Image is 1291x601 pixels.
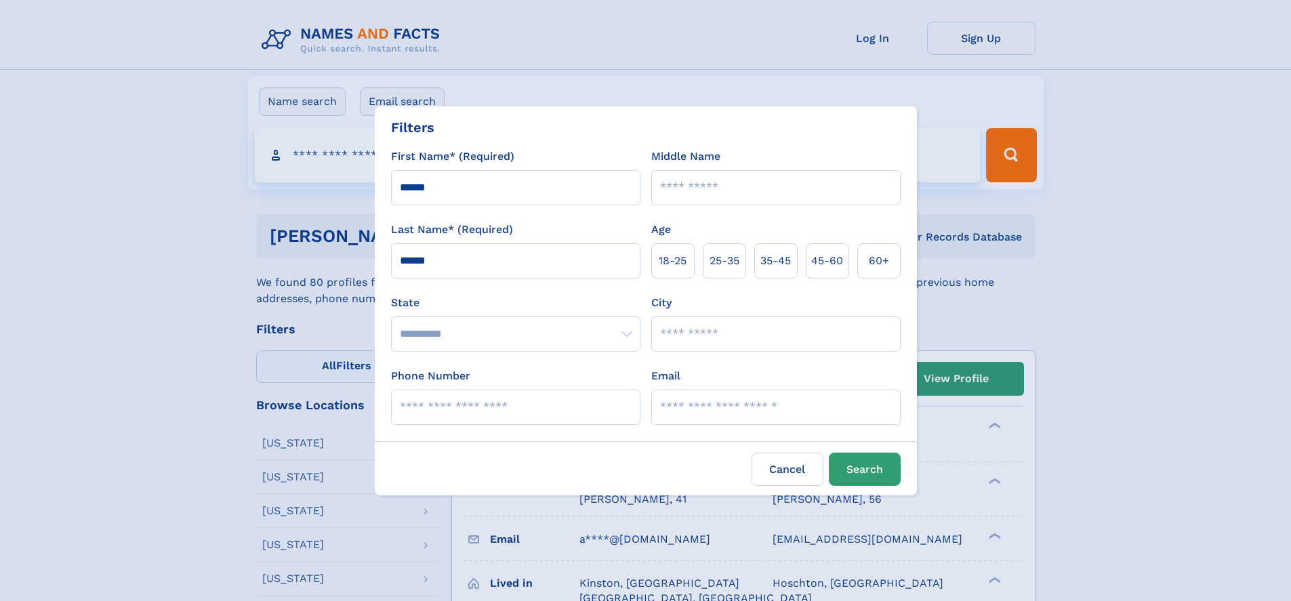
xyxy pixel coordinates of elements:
button: Search [829,453,901,486]
label: Last Name* (Required) [391,222,513,238]
label: City [651,295,672,311]
span: 35‑45 [760,253,791,269]
div: Filters [391,117,434,138]
label: Middle Name [651,148,720,165]
label: First Name* (Required) [391,148,514,165]
label: Age [651,222,671,238]
label: State [391,295,640,311]
span: 60+ [869,253,889,269]
label: Phone Number [391,368,470,384]
span: 25‑35 [710,253,739,269]
span: 18‑25 [659,253,687,269]
label: Email [651,368,680,384]
span: 45‑60 [811,253,843,269]
label: Cancel [752,453,823,486]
